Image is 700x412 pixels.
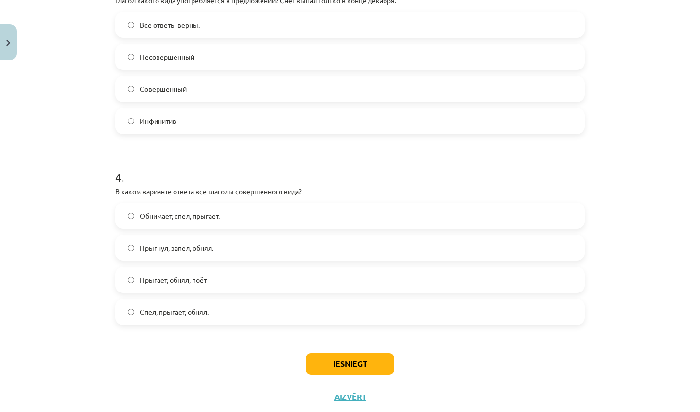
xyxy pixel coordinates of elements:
[140,307,209,317] span: Спел, прыгает, обнял.
[128,86,134,92] input: Совершенный
[140,116,176,126] span: Инфинитив
[332,392,368,402] button: Aizvērt
[140,275,207,285] span: Прыгает, обнял, поёт
[128,22,134,28] input: Все ответы верны.
[140,211,220,221] span: Обнимает, спел, прыгает.
[128,245,134,251] input: Прыгнул, запел, обнял.
[115,154,585,184] h1: 4 .
[115,187,585,197] p: В каком варианте ответа все глаголы совершенного вида?
[6,40,10,46] img: icon-close-lesson-0947bae3869378f0d4975bcd49f059093ad1ed9edebbc8119c70593378902aed.svg
[128,277,134,283] input: Прыгает, обнял, поёт
[140,243,213,253] span: Прыгнул, запел, обнял.
[140,20,200,30] span: Все ответы верны.
[306,353,394,375] button: Iesniegt
[128,54,134,60] input: Несовершенный
[128,213,134,219] input: Обнимает, спел, прыгает.
[140,84,187,94] span: Совершенный
[140,52,194,62] span: Несовершенный
[128,118,134,124] input: Инфинитив
[128,309,134,315] input: Спел, прыгает, обнял.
